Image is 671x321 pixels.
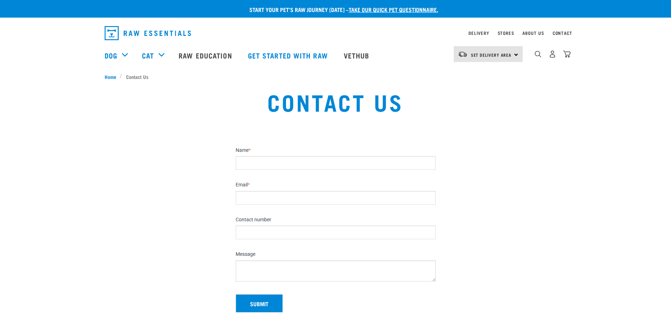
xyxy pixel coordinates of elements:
[105,73,116,80] span: Home
[522,32,544,34] a: About Us
[498,32,514,34] a: Stores
[236,182,436,188] label: Email
[241,41,337,69] a: Get started with Raw
[172,41,241,69] a: Raw Education
[563,50,571,58] img: home-icon@2x.png
[105,73,567,80] nav: breadcrumbs
[549,50,556,58] img: user.png
[468,32,489,34] a: Delivery
[553,32,572,34] a: Contact
[124,89,546,114] h1: Contact Us
[236,217,436,223] label: Contact number
[142,50,154,61] a: Cat
[471,54,512,56] span: Set Delivery Area
[535,51,541,57] img: home-icon-1@2x.png
[236,294,283,313] button: Submit
[105,26,191,40] img: Raw Essentials Logo
[236,147,436,154] label: Name
[337,41,378,69] a: Vethub
[105,73,120,80] a: Home
[349,8,438,11] a: take our quick pet questionnaire.
[99,23,572,43] nav: dropdown navigation
[236,251,436,258] label: Message
[105,50,117,61] a: Dog
[458,51,467,57] img: van-moving.png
